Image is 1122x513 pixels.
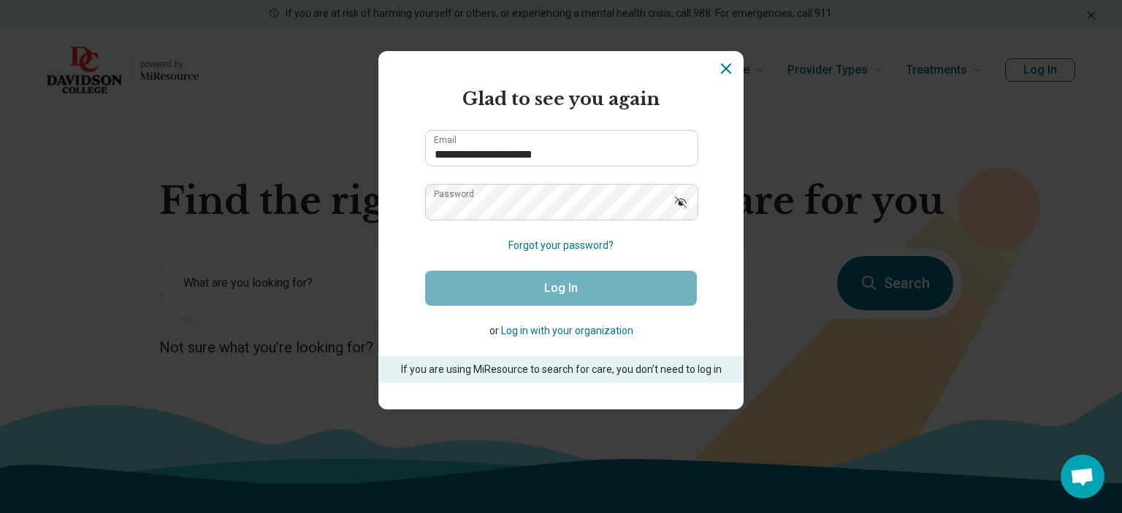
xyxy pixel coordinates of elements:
[434,136,457,144] label: Email
[425,271,697,306] button: Log In
[501,323,633,339] button: Log in with your organization
[399,362,723,377] p: If you are using MiResource to search for care, you don’t need to log in
[508,238,614,253] button: Forgot your password?
[434,190,474,198] label: Password
[665,184,697,219] button: Show password
[717,60,735,77] button: Dismiss
[425,86,697,112] h2: Glad to see you again
[425,323,697,339] p: or
[378,51,744,409] section: Login Dialog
